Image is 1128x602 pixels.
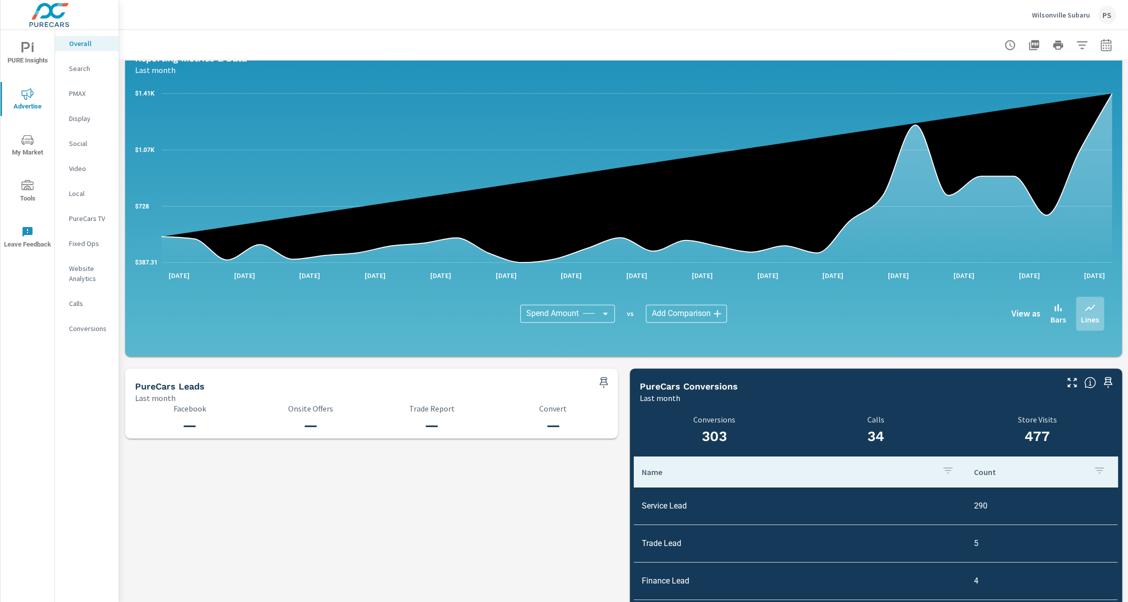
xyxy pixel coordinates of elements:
td: 290 [966,493,1117,518]
p: Website Analytics [69,263,111,283]
td: 5 [966,530,1117,556]
p: Conversions [69,323,111,333]
p: Video [69,163,111,173]
p: Calls [69,298,111,308]
h3: 303 [640,428,789,445]
p: [DATE] [619,270,654,280]
p: Fixed Ops [69,238,111,248]
h6: View as [1011,308,1040,318]
h3: 34 [801,428,950,445]
p: [DATE] [946,270,981,280]
span: Spend Amount [526,308,579,318]
text: $728 [135,202,149,209]
p: Wilsonville Subaru [1032,10,1090,19]
div: nav menu [1,30,55,260]
span: My Market [4,134,52,158]
h3: — [135,417,244,434]
p: vs [615,309,646,318]
h3: — [498,417,607,434]
p: Local [69,188,111,198]
p: Conversions [640,415,789,424]
p: Trade Report [377,404,486,413]
p: PMAX [69,88,111,98]
p: Display [69,113,111,123]
td: Trade Lead [634,530,966,556]
p: [DATE] [358,270,393,280]
p: Count [974,467,1085,477]
span: Tools [4,180,52,204]
div: Conversions [55,321,119,336]
text: $387.31 [135,259,158,266]
span: Understand conversion over the selected time range. [1084,376,1096,388]
span: Leave Feedback [4,226,52,250]
span: Add Comparison [652,308,711,318]
p: Convert [498,404,607,413]
span: Save this to your personalized report [1100,374,1116,390]
div: Add Comparison [646,304,727,322]
p: Calls [801,415,950,424]
p: [DATE] [554,270,589,280]
p: [DATE] [227,270,262,280]
p: [DATE] [881,270,916,280]
div: PMAX [55,86,119,101]
div: Spend Amount [520,304,615,322]
p: Last month [135,64,176,76]
span: Save this to your personalized report [596,374,612,390]
h3: 477 [956,428,1118,445]
p: Social [69,138,111,148]
p: [DATE] [292,270,327,280]
span: PURE Insights [4,42,52,66]
p: Last month [640,392,680,404]
text: $1.41K [135,90,155,97]
button: "Export Report to PDF" [1024,35,1044,55]
div: Video [55,161,119,176]
p: [DATE] [488,270,523,280]
div: Website Analytics [55,261,119,286]
td: Service Lead [634,493,966,518]
div: Local [55,186,119,201]
p: [DATE] [1011,270,1046,280]
p: Last month [135,392,176,404]
div: PS [1098,6,1116,24]
div: PureCars TV [55,211,119,226]
button: Apply Filters [1072,35,1092,55]
button: Make Fullscreen [1064,374,1080,390]
p: [DATE] [1077,270,1112,280]
p: Search [69,63,111,73]
p: Bars [1050,313,1066,325]
p: Facebook [135,404,244,413]
h5: PureCars Leads [135,381,205,391]
td: Finance Lead [634,568,966,593]
p: Onsite Offers [256,404,365,413]
p: [DATE] [750,270,785,280]
p: [DATE] [423,270,458,280]
p: PureCars TV [69,213,111,223]
p: Lines [1081,313,1099,325]
td: 4 [966,568,1117,593]
div: Fixed Ops [55,236,119,251]
p: [DATE] [815,270,850,280]
h5: PureCars Conversions [640,381,738,391]
h3: — [377,417,486,434]
div: Display [55,111,119,126]
p: Overall [69,38,111,48]
text: $1.07K [135,146,155,153]
h3: — [256,417,365,434]
div: Calls [55,296,119,311]
div: Search [55,61,119,76]
button: Select Date Range [1096,35,1116,55]
span: Advertise [4,88,52,112]
p: Name [642,467,934,477]
button: Print Report [1048,35,1068,55]
p: Store Visits [956,415,1118,424]
div: Social [55,136,119,151]
p: [DATE] [685,270,720,280]
div: Overall [55,36,119,51]
p: [DATE] [162,270,197,280]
